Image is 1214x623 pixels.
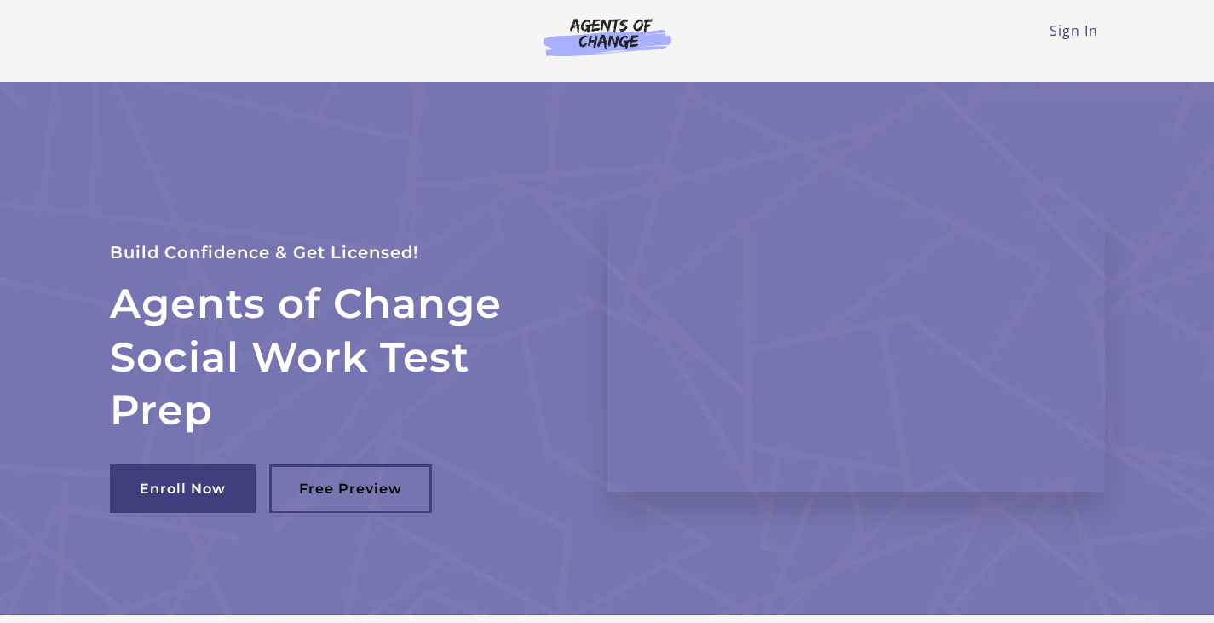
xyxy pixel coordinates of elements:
a: Free Preview [269,464,432,513]
a: Sign In [1050,21,1098,40]
p: Build Confidence & Get Licensed! [110,239,567,267]
h2: Agents of Change Social Work Test Prep [110,277,567,436]
img: Agents of Change Logo [526,17,689,56]
a: Enroll Now [110,464,256,513]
